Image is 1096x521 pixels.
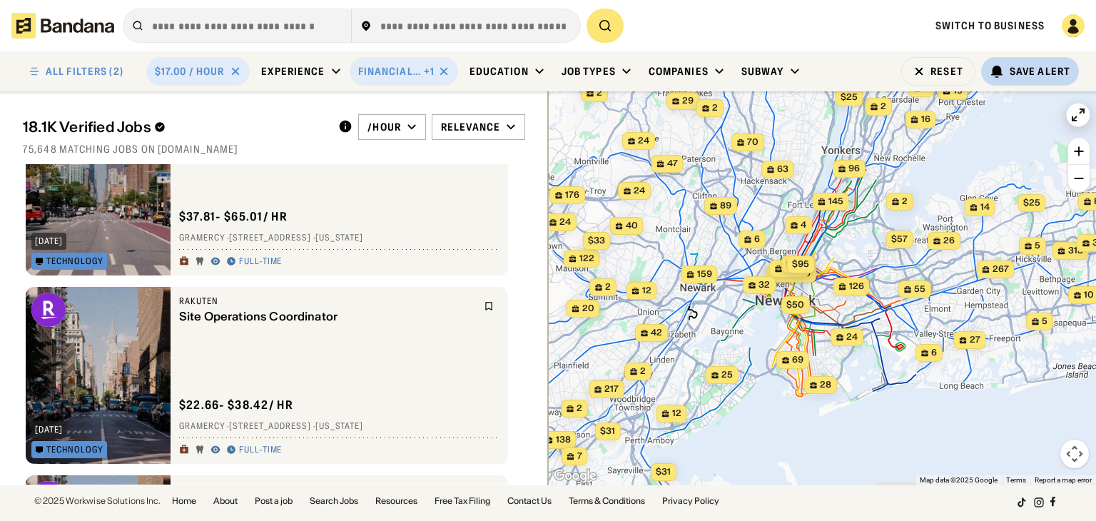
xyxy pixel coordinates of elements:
[891,233,908,244] span: $57
[931,347,937,359] span: 6
[682,95,694,107] span: 29
[656,466,671,477] span: $31
[970,334,980,346] span: 27
[239,445,283,456] div: Full-time
[1010,65,1070,78] div: Save Alert
[921,113,930,126] span: 16
[902,196,908,208] span: 2
[179,421,499,433] div: Gramercy · [STREET_ADDRESS] · [US_STATE]
[239,256,283,268] div: Full-time
[935,19,1045,32] a: Switch to Business
[34,497,161,505] div: © 2025 Workwise Solutions Inc.
[747,136,758,148] span: 70
[1023,197,1040,208] span: $25
[638,135,649,147] span: 24
[23,118,327,136] div: 18.1K Verified Jobs
[920,476,998,484] span: Map data ©2025 Google
[604,383,619,395] span: 217
[579,253,594,265] span: 122
[582,303,594,315] span: 20
[930,66,963,76] div: Reset
[1060,440,1089,468] button: Map camera controls
[565,189,579,201] span: 176
[801,219,806,231] span: 4
[358,65,422,78] div: Financial Services
[980,201,990,213] span: 14
[943,235,955,247] span: 26
[46,257,103,265] div: Technology
[470,65,529,78] div: Education
[35,425,63,434] div: [DATE]
[179,484,475,495] div: Rakuten
[46,66,123,76] div: ALL FILTERS (2)
[820,379,831,391] span: 28
[23,143,525,156] div: 75,648 matching jobs on [DOMAIN_NAME]
[597,87,602,99] span: 2
[155,65,225,78] div: $17.00 / hour
[11,13,114,39] img: Bandana logotype
[721,369,733,381] span: 25
[31,481,66,515] img: Rakuten logo
[828,196,843,208] span: 145
[172,497,196,505] a: Home
[914,283,925,295] span: 55
[367,121,401,133] div: /hour
[1084,289,1094,301] span: 10
[556,434,571,446] span: 138
[213,497,238,505] a: About
[848,163,860,175] span: 96
[31,293,66,327] img: Rakuten logo
[559,216,571,228] span: 24
[662,497,719,505] a: Privacy Policy
[310,497,358,505] a: Search Jobs
[642,285,651,297] span: 12
[792,258,809,269] span: $95
[741,65,784,78] div: Subway
[1006,476,1026,484] a: Terms (opens in new tab)
[634,185,645,197] span: 24
[993,263,1009,275] span: 267
[758,279,770,291] span: 32
[672,408,681,420] span: 12
[46,445,103,454] div: Technology
[424,65,435,78] div: +1
[651,327,662,339] span: 42
[1035,240,1040,252] span: 5
[605,281,611,293] span: 2
[552,467,599,485] a: Open this area in Google Maps (opens a new window)
[640,365,646,378] span: 2
[649,65,709,78] div: Companies
[179,310,475,323] div: Site Operations Coordinator
[35,237,63,246] div: [DATE]
[720,200,731,212] span: 89
[667,158,678,170] span: 47
[577,403,582,415] span: 2
[697,268,712,280] span: 159
[754,233,760,246] span: 6
[179,233,499,244] div: Gramercy · [STREET_ADDRESS] · [US_STATE]
[179,295,475,307] div: Rakuten
[841,91,858,102] span: $25
[179,209,288,224] div: $ 37.81 - $65.01 / hr
[261,65,325,78] div: Experience
[777,163,788,176] span: 63
[23,164,525,485] div: grid
[441,121,500,133] div: Relevance
[849,280,864,293] span: 126
[569,497,645,505] a: Terms & Conditions
[552,467,599,485] img: Google
[255,497,293,505] a: Post a job
[435,497,490,505] a: Free Tax Filing
[1068,245,1083,257] span: 313
[588,235,605,246] span: $33
[786,299,804,310] span: $50
[507,497,552,505] a: Contact Us
[792,354,803,366] span: 69
[577,450,582,462] span: 7
[375,497,417,505] a: Resources
[712,102,718,114] span: 2
[562,65,616,78] div: Job Types
[1035,476,1092,484] a: Report a map error
[600,425,615,436] span: $31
